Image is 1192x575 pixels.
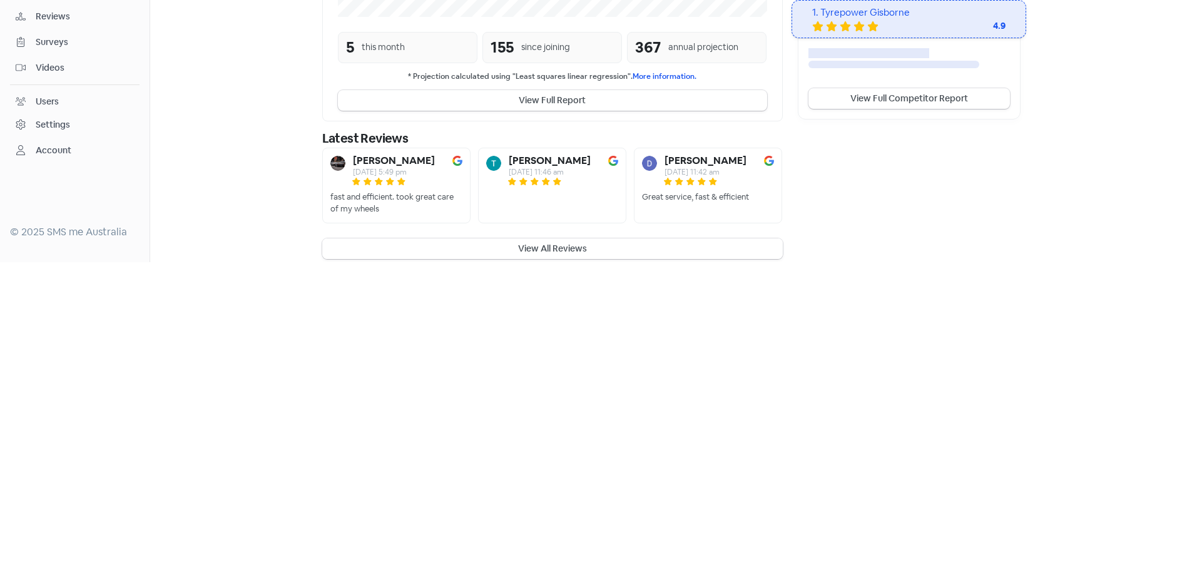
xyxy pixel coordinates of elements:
[764,156,774,166] img: Image
[322,238,783,259] button: View All Reviews
[808,88,1010,109] a: View Full Competitor Report
[36,36,134,49] span: Surveys
[10,90,140,113] a: Users
[812,6,1006,20] div: 1. Tyrepower Gisborne
[955,19,1006,33] div: 4.9
[322,129,783,148] div: Latest Reviews
[10,225,140,240] div: © 2025 SMS me Australia
[665,156,746,166] b: [PERSON_NAME]
[10,31,140,54] a: Surveys
[668,41,738,54] div: annual projection
[353,168,435,176] div: [DATE] 5:49 pm
[452,156,462,166] img: Image
[642,191,749,203] div: Great service, fast & efficient
[330,156,345,171] img: Avatar
[353,156,435,166] b: [PERSON_NAME]
[635,36,661,59] div: 367
[486,156,501,171] img: Avatar
[36,10,134,23] span: Reviews
[509,156,591,166] b: [PERSON_NAME]
[36,61,134,74] span: Videos
[633,71,696,81] a: More information.
[10,56,140,79] a: Videos
[338,71,767,83] small: * Projection calculated using "Least squares linear regression".
[10,113,140,136] a: Settings
[521,41,570,54] div: since joining
[509,168,591,176] div: [DATE] 11:46 am
[36,118,70,131] div: Settings
[330,191,462,215] div: fast and efficient. took great care of my wheels
[362,41,405,54] div: this month
[642,156,657,171] img: Avatar
[338,90,767,111] button: View Full Report
[10,139,140,162] a: Account
[608,156,618,166] img: Image
[346,36,354,59] div: 5
[10,5,140,28] a: Reviews
[36,144,71,157] div: Account
[36,95,59,108] div: Users
[665,168,746,176] div: [DATE] 11:42 am
[491,36,514,59] div: 155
